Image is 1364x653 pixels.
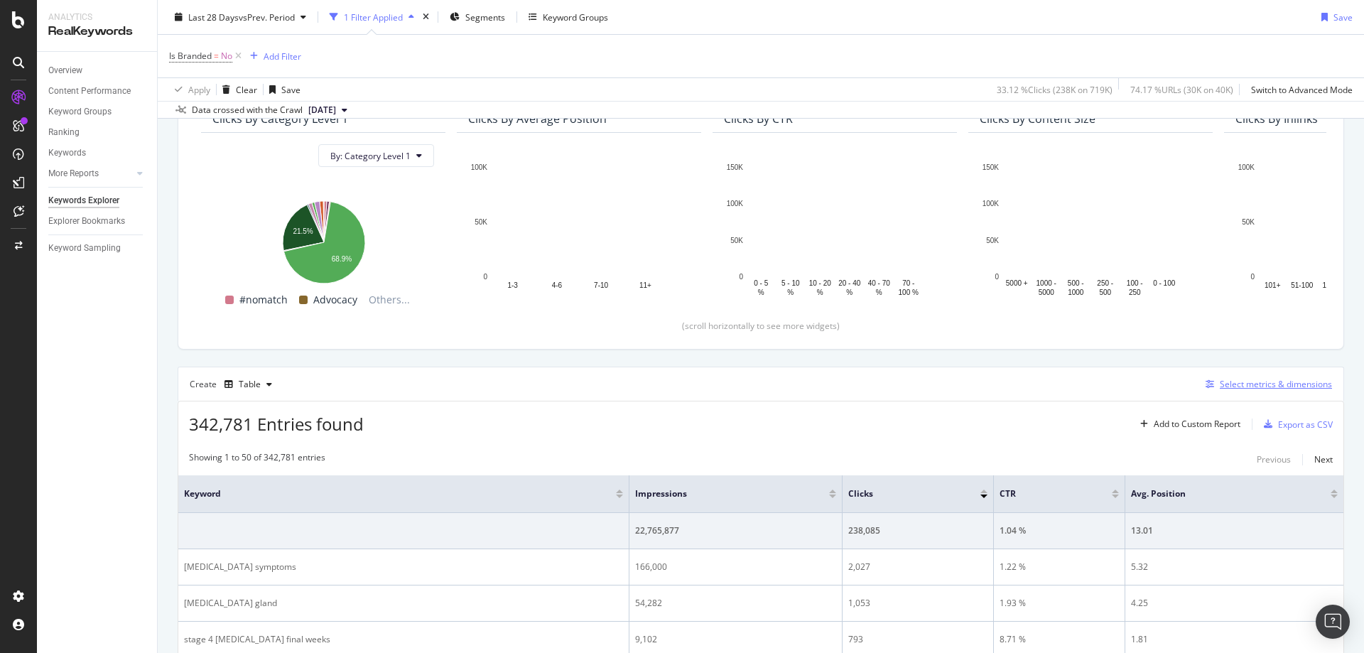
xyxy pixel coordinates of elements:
[344,11,403,23] div: 1 Filter Applied
[184,561,623,573] div: [MEDICAL_DATA] symptoms
[1099,288,1111,296] text: 500
[483,273,487,281] text: 0
[876,288,882,296] text: %
[1153,279,1176,287] text: 0 - 100
[219,373,278,396] button: Table
[635,524,836,537] div: 22,765,877
[420,10,432,24] div: times
[189,451,325,468] div: Showing 1 to 50 of 342,781 entries
[1068,288,1084,296] text: 1000
[48,125,147,140] a: Ranking
[48,193,147,208] a: Keywords Explorer
[313,291,357,308] span: Advocacy
[995,273,999,281] text: 0
[48,104,112,119] div: Keyword Groups
[244,48,301,65] button: Add Filter
[1039,288,1055,296] text: 5000
[1000,487,1090,500] span: CTR
[986,237,999,244] text: 50K
[48,84,131,99] div: Content Performance
[214,50,219,62] span: =
[308,104,336,117] span: 2025 Aug. 1st
[1006,279,1028,287] text: 5000 +
[1154,420,1240,428] div: Add to Custom Report
[1131,524,1338,537] div: 13.01
[330,150,411,162] span: By: Category Level 1
[1000,597,1119,610] div: 1.93 %
[758,288,764,296] text: %
[848,524,987,537] div: 238,085
[1097,279,1113,287] text: 250 -
[1127,279,1143,287] text: 100 -
[1278,419,1333,431] div: Export as CSV
[1251,83,1353,95] div: Switch to Advanced Mode
[236,83,257,95] div: Clear
[1130,83,1233,95] div: 74.17 % URLs ( 30K on 40K )
[817,288,823,296] text: %
[169,50,212,62] span: Is Branded
[1000,524,1119,537] div: 1.04 %
[1257,451,1291,468] button: Previous
[724,160,946,298] svg: A chart.
[444,6,511,28] button: Segments
[1068,279,1084,287] text: 500 -
[48,214,125,229] div: Explorer Bookmarks
[1291,281,1314,289] text: 51-100
[1316,605,1350,639] div: Open Intercom Messenger
[192,104,303,117] div: Data crossed with the Crawl
[48,63,82,78] div: Overview
[48,125,80,140] div: Ranking
[217,78,257,101] button: Clear
[848,487,959,500] span: Clicks
[264,78,301,101] button: Save
[846,288,852,296] text: %
[48,11,146,23] div: Analytics
[1245,78,1353,101] button: Switch to Advanced Mode
[727,200,744,208] text: 100K
[639,281,651,289] text: 11+
[48,166,133,181] a: More Reports
[1316,6,1353,28] button: Save
[1131,487,1309,500] span: Avg. Position
[739,273,743,281] text: 0
[48,241,147,256] a: Keyword Sampling
[809,279,832,287] text: 10 - 20
[980,160,1201,298] svg: A chart.
[899,288,919,296] text: 100 %
[635,487,808,500] span: Impressions
[195,320,1326,332] div: (scroll horizontally to see more widgets)
[635,597,836,610] div: 54,282
[48,146,147,161] a: Keywords
[848,633,987,646] div: 793
[363,291,416,308] span: Others...
[1238,163,1255,171] text: 100K
[471,163,488,171] text: 100K
[318,144,434,167] button: By: Category Level 1
[468,160,690,298] svg: A chart.
[868,279,891,287] text: 40 - 70
[48,104,147,119] a: Keyword Groups
[169,78,210,101] button: Apply
[48,63,147,78] a: Overview
[754,279,768,287] text: 0 - 5
[212,194,434,286] svg: A chart.
[1000,633,1119,646] div: 8.71 %
[1220,378,1332,390] div: Select metrics & dimensions
[1314,453,1333,465] div: Next
[184,633,623,646] div: stage 4 [MEDICAL_DATA] final weeks
[48,214,147,229] a: Explorer Bookmarks
[543,11,608,23] div: Keyword Groups
[1131,633,1338,646] div: 1.81
[1322,281,1341,289] text: 16-50
[781,279,800,287] text: 5 - 10
[188,11,239,23] span: Last 28 Days
[848,561,987,573] div: 2,027
[184,487,595,500] span: Keyword
[552,281,563,289] text: 4-6
[727,163,744,171] text: 150K
[1250,273,1255,281] text: 0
